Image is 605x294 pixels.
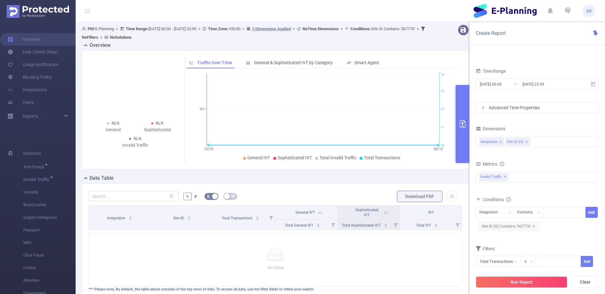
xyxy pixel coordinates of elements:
tspan: 08/10 [433,147,442,151]
span: # [194,194,197,199]
span: Site ID Contains '367776' [350,26,415,31]
i: icon: caret-down [129,218,132,220]
i: icon: caret-down [256,218,259,220]
i: icon: caret-up [317,223,320,224]
div: icon: rightAdvanced Time Properties [476,102,598,113]
i: Filter menu [391,220,400,230]
i: icon: line-chart [189,60,194,65]
u: 2 Dimensions Applied [252,26,291,31]
i: icon: caret-up [256,215,259,217]
i: Filter menu [267,206,275,230]
span: N/A [112,121,119,126]
input: Start date [479,80,530,88]
i: icon: close [525,140,528,144]
span: > [98,35,104,40]
i: icon: caret-down [434,225,438,227]
li: Integration [479,138,504,146]
div: Sort [256,215,259,219]
b: Time Zone: [208,26,228,31]
span: Total Sophisticated IVT [342,223,382,228]
span: Total IVT [416,223,432,228]
div: Sort [316,223,320,226]
span: Total General IVT [285,223,314,228]
span: Create Report [476,30,506,36]
i: icon: bar-chart [246,60,251,65]
a: Integrations [8,83,47,96]
div: Integration [481,138,498,146]
span: Attention [23,274,76,287]
b: PID: [88,26,95,31]
span: Brand Safety [23,199,76,211]
span: Site ID [173,216,185,220]
i: icon: down [537,211,541,215]
span: % [186,194,189,199]
i: icon: close [499,140,502,144]
div: Contains [517,207,537,218]
span: General IVT [247,155,270,160]
span: N/A [134,136,141,141]
span: Invalid Traffic [479,173,508,181]
span: Smart Agent [354,60,379,65]
a: Usage Notification [8,58,59,71]
span: AR [586,5,592,17]
div: Sort [434,223,438,226]
span: Visibility [23,186,76,199]
a: Help Center (New) [8,46,58,58]
i: icon: table [231,194,235,198]
tspan: 1 [442,125,444,129]
span: E-Planning [DATE] 00:00 - [DATE] 23:59 +00:00 [82,26,427,40]
a: Overview [8,33,41,46]
i: icon: down [508,211,512,215]
span: Dimensions [476,126,505,131]
i: icon: down [530,260,533,264]
b: No Solutions [110,35,132,40]
span: Anti-Fraud [23,165,46,169]
i: icon: caret-up [384,223,388,224]
span: > [415,26,421,31]
span: Total Transactions [364,155,400,160]
i: icon: caret-up [129,215,132,217]
span: Total Transactions [222,216,253,220]
div: Sophisticated [135,127,180,133]
a: Users [8,96,34,109]
i: Filter menu [453,220,462,230]
span: Filters [476,246,495,251]
span: Supply Intelligence [23,211,76,224]
p: No Data [94,264,457,271]
span: N/A [156,121,164,126]
i: icon: caret-up [187,215,191,217]
span: ✕ [504,173,506,181]
span: Passport [23,224,76,236]
button: Add [581,256,593,267]
span: Integration [107,216,126,220]
span: Sophisticated IVT [278,155,312,160]
span: Site ID (l2) Contains '367776' [478,222,539,230]
span: > [291,26,297,31]
button: Add [585,207,598,218]
span: MRC [23,236,76,249]
span: > [339,26,345,31]
img: Protected Media [7,5,69,18]
tspan: 0 [442,143,444,147]
i: Filter menu [329,220,337,230]
span: Click Fraud [23,249,76,262]
button: Download PDF [397,191,442,202]
button: Run Report [476,276,567,288]
div: Invalid Traffic [113,142,158,149]
h2: Overview [89,42,111,49]
span: Time Range [476,69,506,74]
i: icon: right [481,106,485,110]
span: Solutions [23,147,41,160]
tspan: 3 [442,89,444,93]
i: icon: caret-down [384,225,388,227]
b: No Filters [82,35,98,40]
div: Sort [187,215,191,219]
span: > [114,26,120,31]
span: Reports [23,114,38,119]
b: No Time Dimensions [302,26,339,31]
span: > [196,26,202,31]
div: *** Please note, By default, the table above consists of the top rows of data. To access all data... [89,286,462,292]
span: Traffic Over Time [197,60,232,65]
div: Site ID (l2) [507,138,523,146]
i: icon: caret-down [187,218,191,220]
